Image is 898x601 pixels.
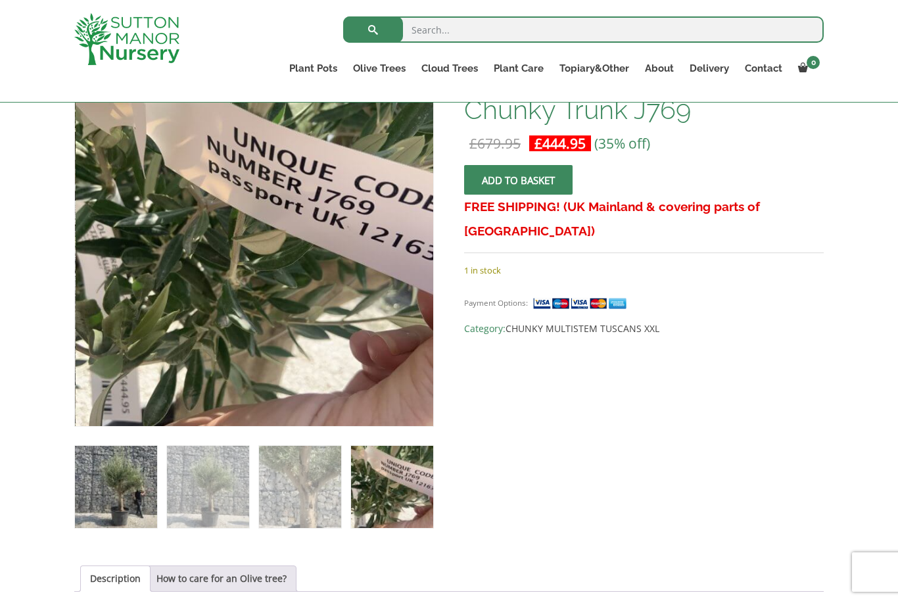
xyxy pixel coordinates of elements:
span: £ [469,134,477,153]
a: 0 [790,59,824,78]
h3: FREE SHIPPING! (UK Mainland & covering parts of [GEOGRAPHIC_DATA]) [464,195,824,243]
a: About [637,59,682,78]
span: (35% off) [594,134,650,153]
a: Plant Care [486,59,552,78]
a: Delivery [682,59,737,78]
span: Category: [464,321,824,337]
a: Contact [737,59,790,78]
p: 1 in stock [464,262,824,278]
span: 0 [807,56,820,69]
a: Plant Pots [281,59,345,78]
input: Search... [343,16,824,43]
a: CHUNKY MULTISTEM TUSCANS XXL [506,322,659,335]
span: £ [534,134,542,153]
small: Payment Options: [464,298,528,308]
img: Olive Tree Tuscan Multi Stem Chunky Trunk J769 - Image 3 [259,446,341,528]
a: Olive Trees [345,59,414,78]
img: Olive Tree Tuscan Multi Stem Chunky Trunk J769 - Image 2 [167,446,249,528]
bdi: 679.95 [469,134,521,153]
h1: Olive Tree Tuscan Multi Stem Chunky Trunk J769 [464,68,824,124]
img: payment supported [532,297,631,310]
img: Olive Tree Tuscan Multi Stem Chunky Trunk J769 - Image 4 [351,446,433,528]
button: Add to basket [464,165,573,195]
a: Cloud Trees [414,59,486,78]
a: Topiary&Other [552,59,637,78]
img: logo [74,13,179,65]
bdi: 444.95 [534,134,586,153]
a: Description [90,566,141,591]
img: Olive Tree Tuscan Multi Stem Chunky Trunk J769 [75,446,157,528]
a: How to care for an Olive tree? [156,566,287,591]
